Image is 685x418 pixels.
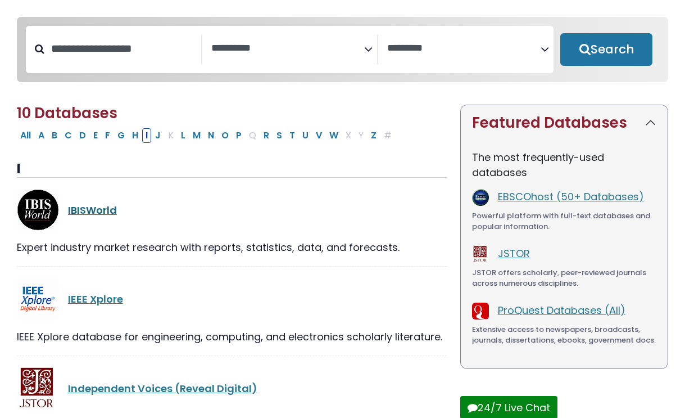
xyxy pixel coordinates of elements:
[76,128,89,143] button: Filter Results D
[102,128,114,143] button: Filter Results F
[17,329,447,344] div: IEEE Xplore database for engineering, computing, and electronics scholarly literature.
[312,128,325,143] button: Filter Results V
[472,150,656,180] p: The most frequently-used databases
[17,161,447,178] h3: I
[17,240,447,255] div: Expert industry market research with reports, statistics, data, and forecasts.
[472,324,656,346] div: Extensive access to newspapers, broadcasts, journals, dissertations, ebooks, government docs.
[17,17,668,82] nav: Search filters
[90,128,101,143] button: Filter Results E
[211,43,365,55] textarea: Search
[68,203,117,217] a: IBISWorld
[68,381,257,395] a: Independent Voices (Reveal Digital)
[61,128,75,143] button: Filter Results C
[273,128,285,143] button: Filter Results S
[17,128,396,142] div: Alpha-list to filter by first letter of database name
[152,128,164,143] button: Filter Results J
[17,103,117,123] span: 10 Databases
[368,128,380,143] button: Filter Results Z
[68,292,123,306] a: IEEE Xplore
[114,128,128,143] button: Filter Results G
[472,267,656,289] div: JSTOR offers scholarly, peer-reviewed journals across numerous disciplines.
[461,105,668,141] button: Featured Databases
[472,210,656,232] div: Powerful platform with full-text databases and popular information.
[560,33,652,66] button: Submit for Search Results
[260,128,273,143] button: Filter Results R
[17,128,34,143] button: All
[129,128,142,143] button: Filter Results H
[233,128,245,143] button: Filter Results P
[286,128,298,143] button: Filter Results T
[498,190,644,204] a: EBSCOhost (50+ Databases)
[326,128,342,143] button: Filter Results W
[498,246,530,260] a: JSTOR
[142,128,151,143] button: Filter Results I
[498,303,625,317] a: ProQuest Databases (All)
[299,128,312,143] button: Filter Results U
[178,128,189,143] button: Filter Results L
[35,128,48,143] button: Filter Results A
[44,39,201,58] input: Search database by title or keyword
[387,43,541,55] textarea: Search
[48,128,61,143] button: Filter Results B
[218,128,232,143] button: Filter Results O
[205,128,217,143] button: Filter Results N
[189,128,204,143] button: Filter Results M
